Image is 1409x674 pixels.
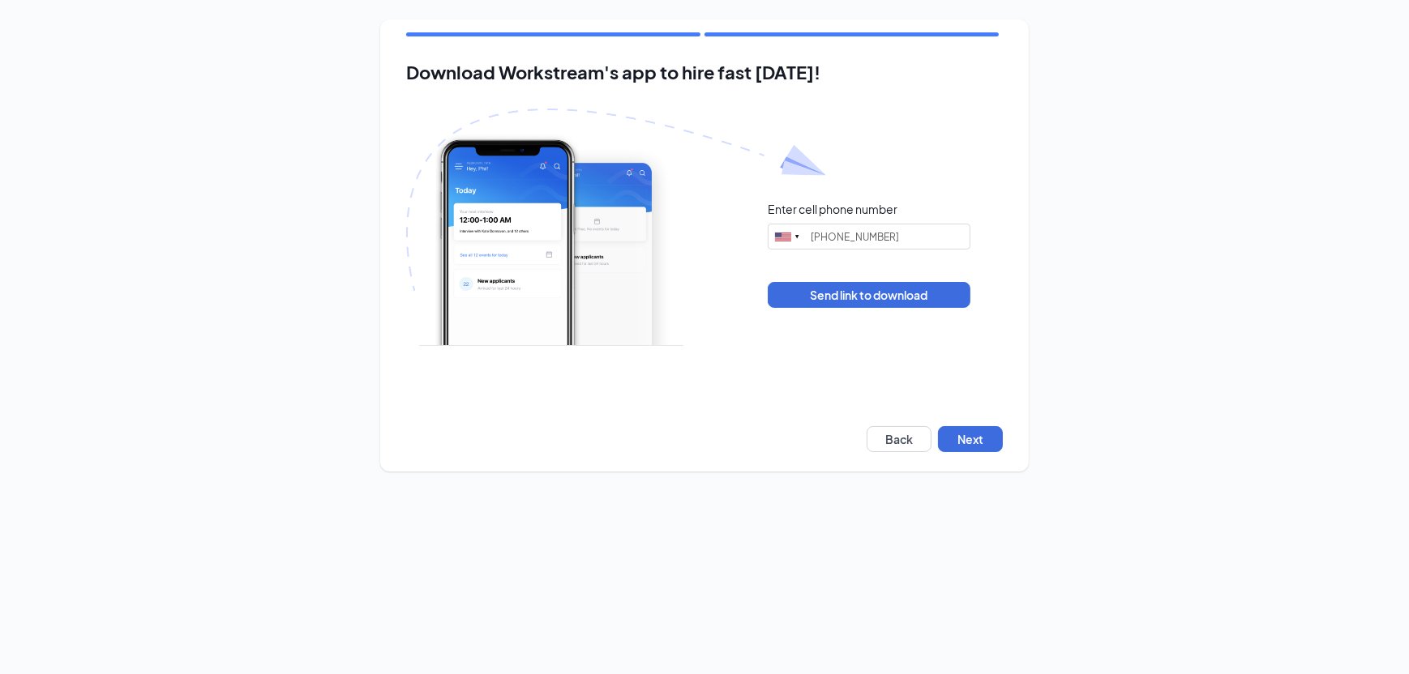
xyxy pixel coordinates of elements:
button: Send link to download [768,282,970,308]
button: Back [867,426,931,452]
button: Next [938,426,1003,452]
div: Enter cell phone number [768,201,897,217]
div: United States: +1 [769,224,806,249]
img: Download Workstream's app with paper plane [406,109,826,346]
h2: Download Workstream's app to hire fast [DATE]! [406,62,1003,83]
